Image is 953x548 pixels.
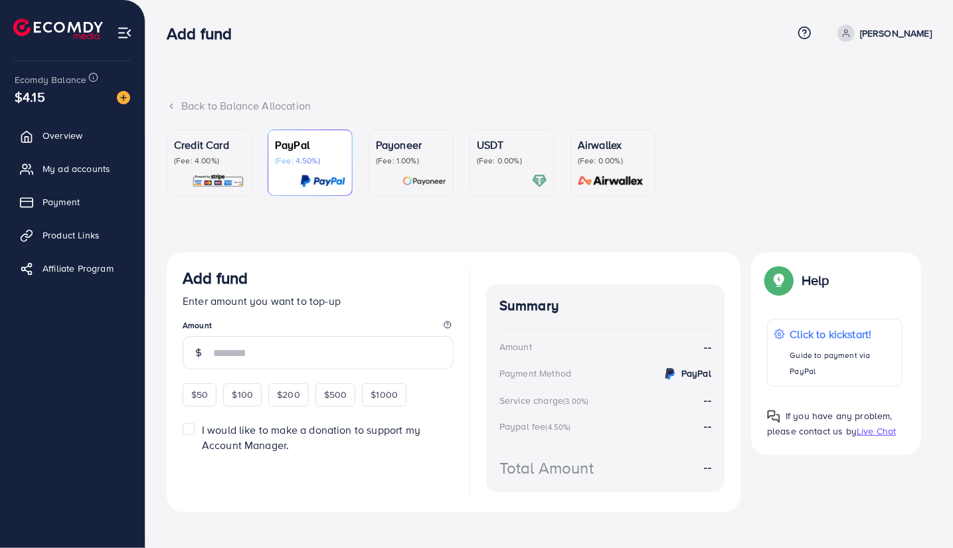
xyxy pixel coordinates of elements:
span: My ad accounts [43,162,110,175]
h4: Summary [499,298,711,314]
p: Payoneer [376,137,446,153]
div: Back to Balance Allocation [167,98,932,114]
span: $100 [232,388,253,401]
p: Enter amount you want to top-up [183,293,454,309]
p: (Fee: 4.00%) [174,155,244,166]
div: Amount [499,340,532,353]
span: $200 [277,388,300,401]
a: My ad accounts [10,155,135,182]
a: Payment [10,189,135,215]
strong: -- [705,460,711,475]
a: [PERSON_NAME] [832,25,932,42]
img: credit [662,366,678,382]
span: $1000 [371,388,398,401]
img: card [300,173,345,189]
p: [PERSON_NAME] [860,25,932,41]
p: (Fee: 0.00%) [578,155,648,166]
div: Service charge [499,394,592,407]
div: Total Amount [499,456,594,480]
h3: Add fund [167,24,242,43]
img: image [117,91,130,104]
a: Affiliate Program [10,255,135,282]
h3: Add fund [183,268,248,288]
img: card [192,173,244,189]
img: Popup guide [767,268,791,292]
span: Ecomdy Balance [15,73,86,86]
p: PayPal [275,137,345,153]
p: Guide to payment via PayPal [790,347,895,379]
p: (Fee: 0.00%) [477,155,547,166]
a: Product Links [10,222,135,248]
p: Help [802,272,829,288]
span: Overview [43,129,82,142]
strong: PayPal [681,367,711,380]
legend: Amount [183,320,454,336]
span: $500 [324,388,347,401]
a: Overview [10,122,135,149]
strong: -- [705,418,711,433]
strong: -- [705,339,711,355]
img: card [532,173,547,189]
strong: -- [705,393,711,407]
span: If you have any problem, please contact us by [767,409,893,438]
img: card [574,173,648,189]
div: Payment Method [499,367,571,380]
span: Live Chat [857,424,896,438]
span: I would like to make a donation to support my Account Manager. [202,422,420,452]
img: Popup guide [767,410,780,423]
span: $50 [191,388,208,401]
p: USDT [477,137,547,153]
span: Product Links [43,228,100,242]
span: Affiliate Program [43,262,114,275]
iframe: Chat [897,488,943,538]
span: Payment [43,195,80,209]
div: Paypal fee [499,420,575,433]
p: Click to kickstart! [790,326,895,342]
small: (4.50%) [546,422,571,432]
small: (3.00%) [563,396,588,407]
p: Credit Card [174,137,244,153]
span: $4.15 [15,87,45,106]
img: card [402,173,446,189]
img: logo [13,19,103,39]
p: (Fee: 1.00%) [376,155,446,166]
p: Airwallex [578,137,648,153]
p: (Fee: 4.50%) [275,155,345,166]
img: menu [117,25,132,41]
